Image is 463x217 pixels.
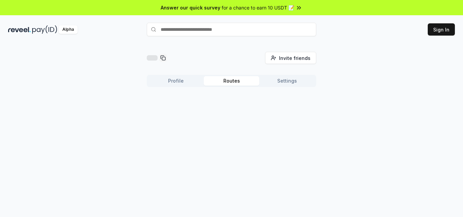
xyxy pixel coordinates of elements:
button: Invite friends [265,52,316,64]
button: Settings [259,76,315,86]
img: reveel_dark [8,25,31,34]
span: Answer our quick survey [161,4,220,11]
button: Sign In [428,23,455,36]
div: Alpha [59,25,78,34]
span: for a chance to earn 10 USDT 📝 [222,4,294,11]
span: Invite friends [279,55,310,62]
img: pay_id [32,25,57,34]
button: Routes [204,76,259,86]
button: Profile [148,76,204,86]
